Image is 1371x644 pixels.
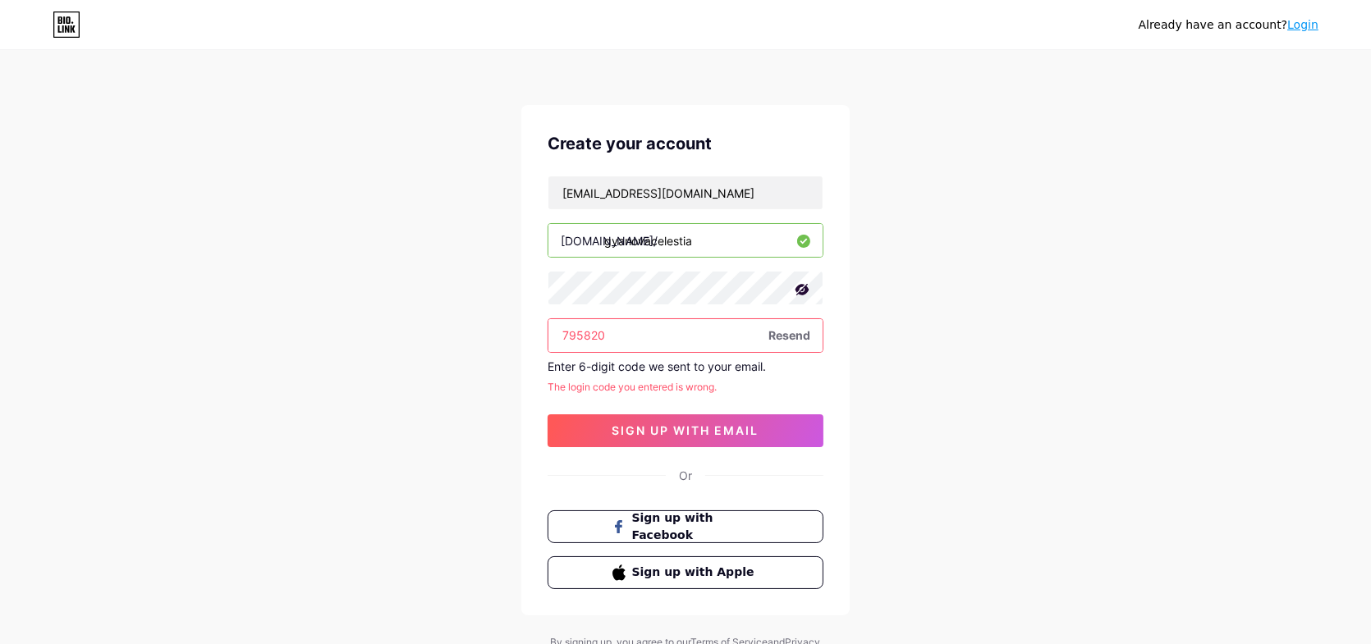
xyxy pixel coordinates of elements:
[632,564,759,581] span: Sign up with Apple
[548,380,823,395] div: The login code you entered is wrong.
[679,467,692,484] div: Or
[612,423,759,437] span: sign up with email
[548,556,823,589] button: Sign up with Apple
[548,224,823,257] input: username
[548,319,823,352] input: Paste login code
[548,131,823,156] div: Create your account
[548,510,823,543] button: Sign up with Facebook
[1287,18,1318,31] a: Login
[548,414,823,447] button: sign up with email
[548,359,823,373] div: Enter 6-digit code we sent to your email.
[768,327,810,344] span: Resend
[548,176,823,209] input: Email
[1139,16,1318,34] div: Already have an account?
[561,232,658,249] div: [DOMAIN_NAME]/
[632,509,759,544] span: Sign up with Facebook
